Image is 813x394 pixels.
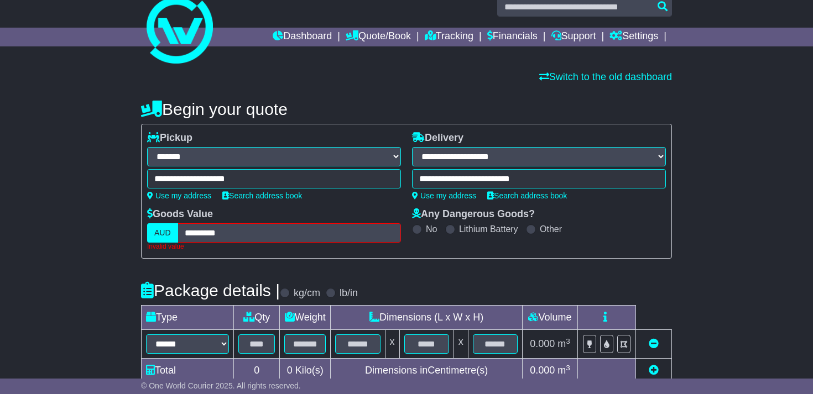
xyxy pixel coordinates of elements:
[147,223,178,243] label: AUD
[540,224,562,234] label: Other
[459,224,518,234] label: Lithium Battery
[557,365,570,376] span: m
[649,338,659,349] a: Remove this item
[147,208,213,220] label: Goods Value
[222,191,302,200] a: Search address book
[454,330,468,359] td: x
[331,306,523,330] td: Dimensions (L x W x H)
[412,208,535,220] label: Any Dangerous Goods?
[487,191,567,200] a: Search address book
[141,381,301,390] span: © One World Courier 2025. All rights reserved.
[566,364,570,372] sup: 3
[522,306,577,330] td: Volume
[280,359,331,383] td: Kilo(s)
[385,330,399,359] td: x
[141,281,280,300] h4: Package details |
[557,338,570,349] span: m
[566,337,570,345] sup: 3
[141,100,672,118] h4: Begin your quote
[530,338,555,349] span: 0.000
[539,71,672,82] a: Switch to the old dashboard
[142,306,234,330] td: Type
[412,191,476,200] a: Use my address
[273,28,332,46] a: Dashboard
[142,359,234,383] td: Total
[412,132,463,144] label: Delivery
[294,287,320,300] label: kg/cm
[287,365,293,376] span: 0
[147,243,401,250] div: Invalid value
[234,359,280,383] td: 0
[280,306,331,330] td: Weight
[530,365,555,376] span: 0.000
[340,287,358,300] label: lb/in
[649,365,659,376] a: Add new item
[426,224,437,234] label: No
[425,28,473,46] a: Tracking
[487,28,538,46] a: Financials
[147,191,211,200] a: Use my address
[551,28,596,46] a: Support
[331,359,523,383] td: Dimensions in Centimetre(s)
[234,306,280,330] td: Qty
[147,132,192,144] label: Pickup
[346,28,411,46] a: Quote/Book
[609,28,658,46] a: Settings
